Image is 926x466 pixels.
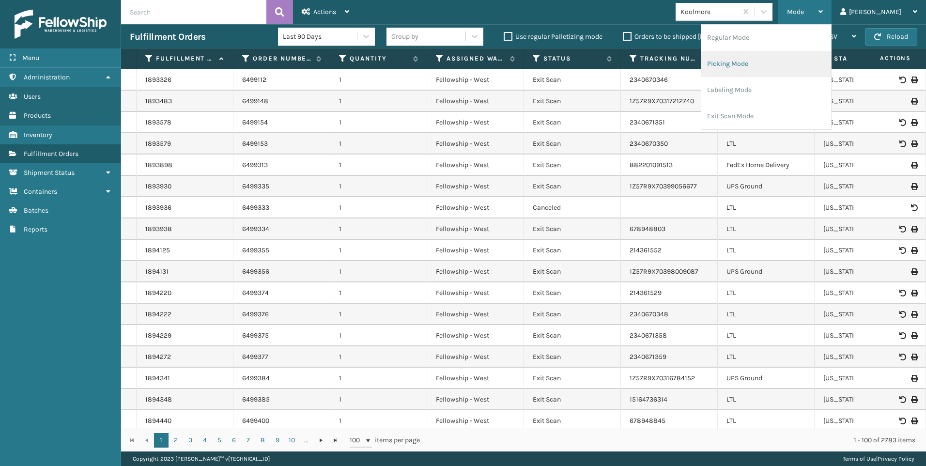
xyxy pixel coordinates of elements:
li: Labeling Mode [701,77,831,103]
span: Go to the last page [332,436,340,444]
td: 6499355 [233,240,330,261]
td: [US_STATE] [815,282,911,304]
td: Exit Scan [524,218,621,240]
td: Fellowship - West [427,368,524,389]
i: Void BOL [899,77,905,83]
a: 1894131 [145,267,169,277]
a: 1894341 [145,373,170,383]
a: ... [299,433,314,448]
td: LTL [718,389,815,410]
td: Fellowship - West [427,112,524,133]
i: Void BOL [899,140,905,147]
td: LTL [718,282,815,304]
td: Fellowship - West [427,325,524,346]
td: Exit Scan [524,155,621,176]
td: LTL [718,218,815,240]
td: Exit Scan [524,133,621,155]
td: 1 [330,368,427,389]
span: Inventory [24,131,52,139]
i: Print BOL [911,77,917,83]
td: 2340670348 [621,304,718,325]
td: 6499385 [233,389,330,410]
a: 10 [285,433,299,448]
h3: Fulfillment Orders [130,31,205,43]
td: Fellowship - West [427,304,524,325]
td: Fellowship - West [427,91,524,112]
td: Exit Scan [524,282,621,304]
td: 6499334 [233,218,330,240]
td: 6499375 [233,325,330,346]
span: items per page [350,433,420,448]
label: Orders to be shipped [DATE] [623,32,717,41]
i: Print BOL [911,290,917,296]
td: 6499376 [233,304,330,325]
label: Quantity [350,54,408,63]
a: 1Z57R9X70398009087 [630,267,698,276]
td: 1 [330,282,427,304]
a: 1893938 [145,224,172,234]
td: UPS Ground [718,368,815,389]
td: 1 [330,261,427,282]
div: 1 - 100 of 2783 items [433,435,915,445]
td: Fellowship - West [427,240,524,261]
td: FedEx Home Delivery [718,155,815,176]
td: 6499400 [233,410,330,432]
i: Void BOL [899,354,905,360]
span: Actions [849,50,917,66]
i: Print Label [911,98,917,105]
span: Containers [24,187,57,196]
span: Batches [24,206,48,215]
td: Fellowship - West [427,261,524,282]
span: Go to the next page [317,436,325,444]
td: LTL [718,410,815,432]
td: [US_STATE] [815,410,911,432]
img: logo [15,10,107,39]
td: 1 [330,389,427,410]
td: Fellowship - West [427,218,524,240]
td: UPS Ground [718,261,815,282]
div: Last 90 Days [283,31,358,42]
a: 4 [198,433,212,448]
a: 3 [183,433,198,448]
td: 15164736314 [621,389,718,410]
td: Fellowship - West [427,197,524,218]
td: Fellowship - West [427,389,524,410]
td: 6499335 [233,176,330,197]
td: 1 [330,69,427,91]
td: [US_STATE] [815,304,911,325]
td: [US_STATE] [815,325,911,346]
td: Exit Scan [524,368,621,389]
span: Fulfillment Orders [24,150,78,158]
td: [US_STATE] [815,261,911,282]
td: Exit Scan [524,112,621,133]
td: 6499148 [233,91,330,112]
i: Void BOL [899,311,905,318]
span: 100 [350,435,364,445]
td: 6499112 [233,69,330,91]
td: UPS Ground [718,176,815,197]
a: 8 [256,433,270,448]
a: 1893898 [145,160,172,170]
td: 1 [330,304,427,325]
i: Print BOL [911,140,917,147]
a: 1893579 [145,139,171,149]
td: LTL [718,197,815,218]
td: 1 [330,133,427,155]
a: 1893578 [145,118,171,127]
td: 6499313 [233,155,330,176]
td: Exit Scan [524,325,621,346]
td: [US_STATE] [815,368,911,389]
i: Void BOL [899,332,905,339]
li: Regular Mode [701,25,831,51]
a: Go to the last page [328,433,343,448]
a: 9 [270,433,285,448]
a: 1894222 [145,310,171,319]
td: Fellowship - West [427,282,524,304]
td: 2340671358 [621,325,718,346]
td: 1 [330,346,427,368]
td: Fellowship - West [427,176,524,197]
td: Exit Scan [524,389,621,410]
i: Print Label [911,162,917,169]
td: 1 [330,197,427,218]
td: LTL [718,133,815,155]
